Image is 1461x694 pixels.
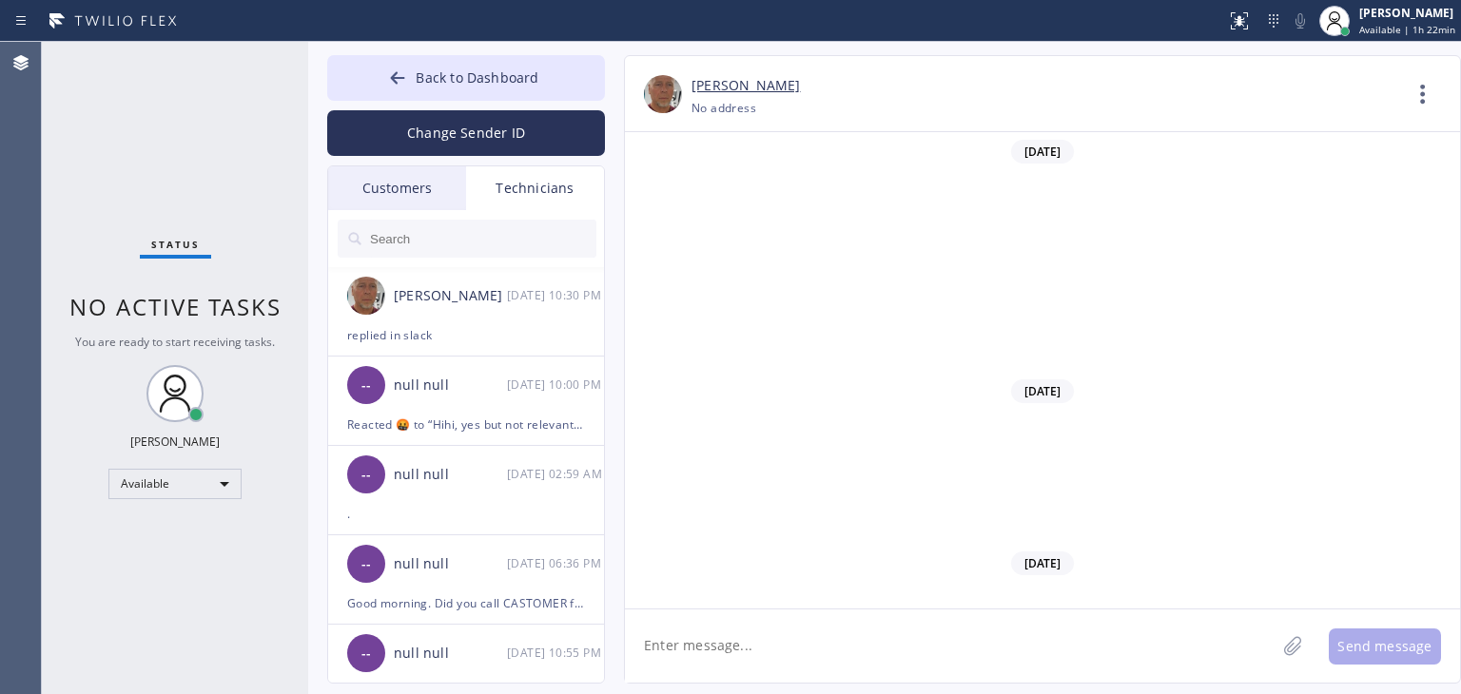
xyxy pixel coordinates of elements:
div: No address [692,97,756,119]
img: d5dde4b83224b5b0dfd88976ef15868e.jpg [644,75,682,113]
div: null null [394,643,507,665]
button: Change Sender ID [327,110,605,156]
button: Mute [1287,8,1314,34]
button: Send message [1329,628,1441,665]
div: null null [394,375,507,396]
div: Good morning. Did you call CASTOMER for PI? [347,592,585,614]
span: -- [361,464,371,486]
div: 08/28/2025 9:00 AM [507,374,606,395]
div: 08/15/2025 9:55 AM [507,642,606,664]
div: [PERSON_NAME] [394,285,507,307]
div: . [347,503,585,525]
div: replied in slack [347,324,585,346]
a: [PERSON_NAME] [692,75,800,97]
span: [DATE] [1011,140,1074,164]
div: Reacted 🤬 to “Hihi, yes but not relevant anymore, sorry” [347,414,585,435]
span: -- [361,375,371,396]
span: [DATE] [1011,551,1074,575]
div: Technicians [466,166,604,210]
div: 09/16/2025 9:30 AM [507,284,606,306]
span: Available | 1h 22min [1359,23,1455,36]
div: Customers [328,166,466,210]
div: [PERSON_NAME] [130,434,220,450]
input: Search [368,220,596,258]
span: Back to Dashboard [416,68,538,87]
div: 08/18/2025 9:36 AM [507,552,606,574]
div: null null [394,464,507,486]
span: You are ready to start receiving tasks. [75,334,275,350]
button: Back to Dashboard [327,55,605,101]
img: d5dde4b83224b5b0dfd88976ef15868e.jpg [347,277,385,315]
span: No active tasks [69,291,282,322]
div: 08/20/2025 9:59 AM [507,463,606,485]
div: Available [108,469,242,499]
span: -- [361,553,371,575]
div: null null [394,553,507,575]
span: -- [361,643,371,665]
span: [DATE] [1011,379,1074,403]
span: Status [151,238,200,251]
div: [PERSON_NAME] [1359,5,1455,21]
